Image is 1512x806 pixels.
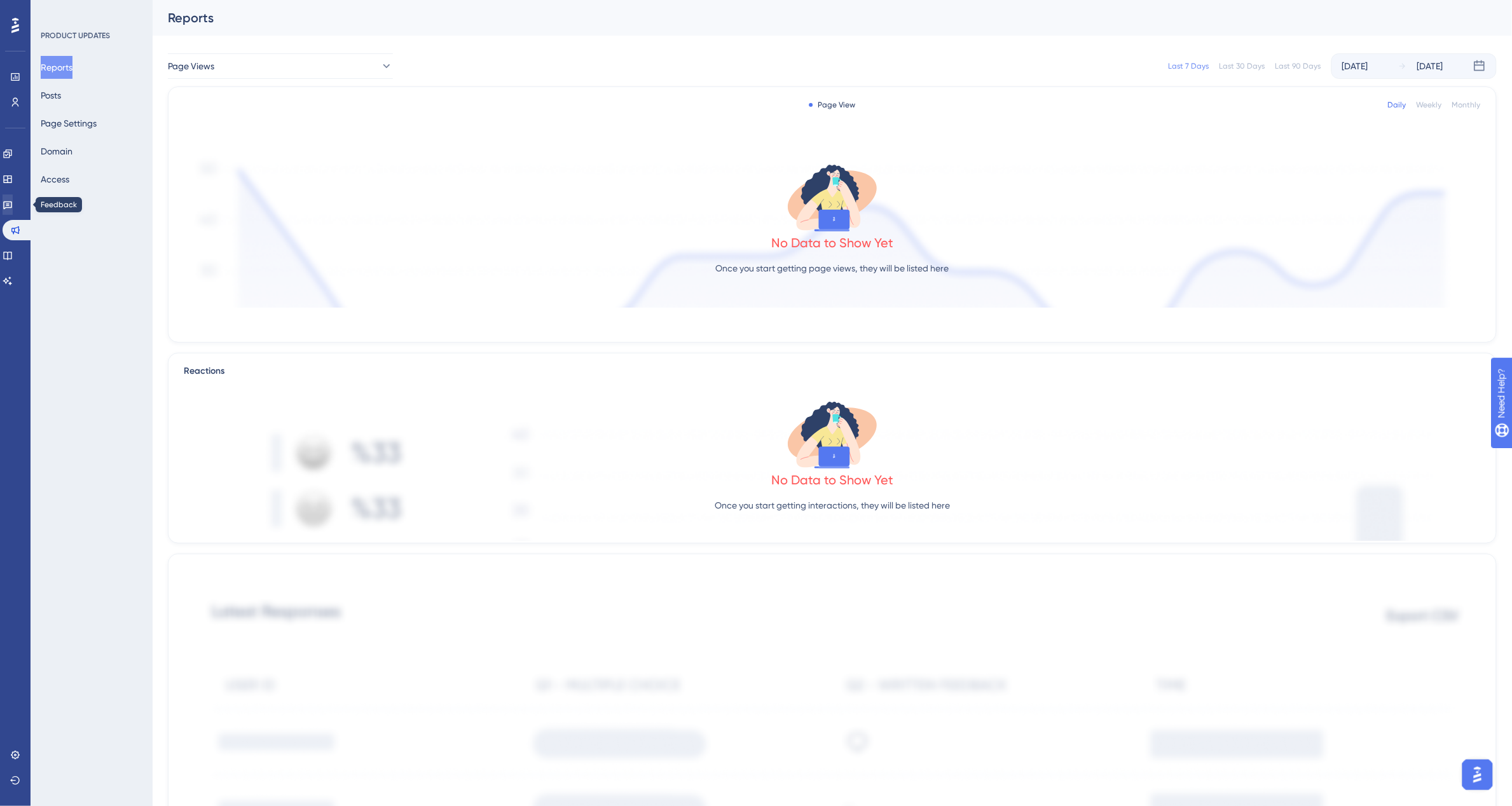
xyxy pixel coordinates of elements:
[41,168,69,191] button: Access
[41,56,72,79] button: Reports
[771,471,893,489] div: No Data to Show Yet
[1220,61,1265,71] div: Last 30 Days
[41,31,110,41] div: PRODUCT UPDATES
[41,112,97,135] button: Page Settings
[1342,58,1368,74] div: [DATE]
[1459,756,1497,794] iframe: UserGuiding AI Assistant Launcher
[168,53,393,79] button: Page Views
[30,3,79,18] span: Need Help?
[809,100,856,110] div: Page View
[168,58,214,74] span: Page Views
[1169,61,1209,71] div: Last 7 Days
[184,364,1481,379] div: Reactions
[716,261,949,276] p: Once you start getting page views, they will be listed here
[168,9,1465,27] div: Reports
[1388,100,1406,110] div: Daily
[1452,100,1481,110] div: Monthly
[1417,100,1442,110] div: Weekly
[771,234,893,252] div: No Data to Show Yet
[715,498,950,513] p: Once you start getting interactions, they will be listed here
[41,140,72,163] button: Domain
[1275,61,1321,71] div: Last 90 Days
[41,84,61,107] button: Posts
[1417,58,1443,74] div: [DATE]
